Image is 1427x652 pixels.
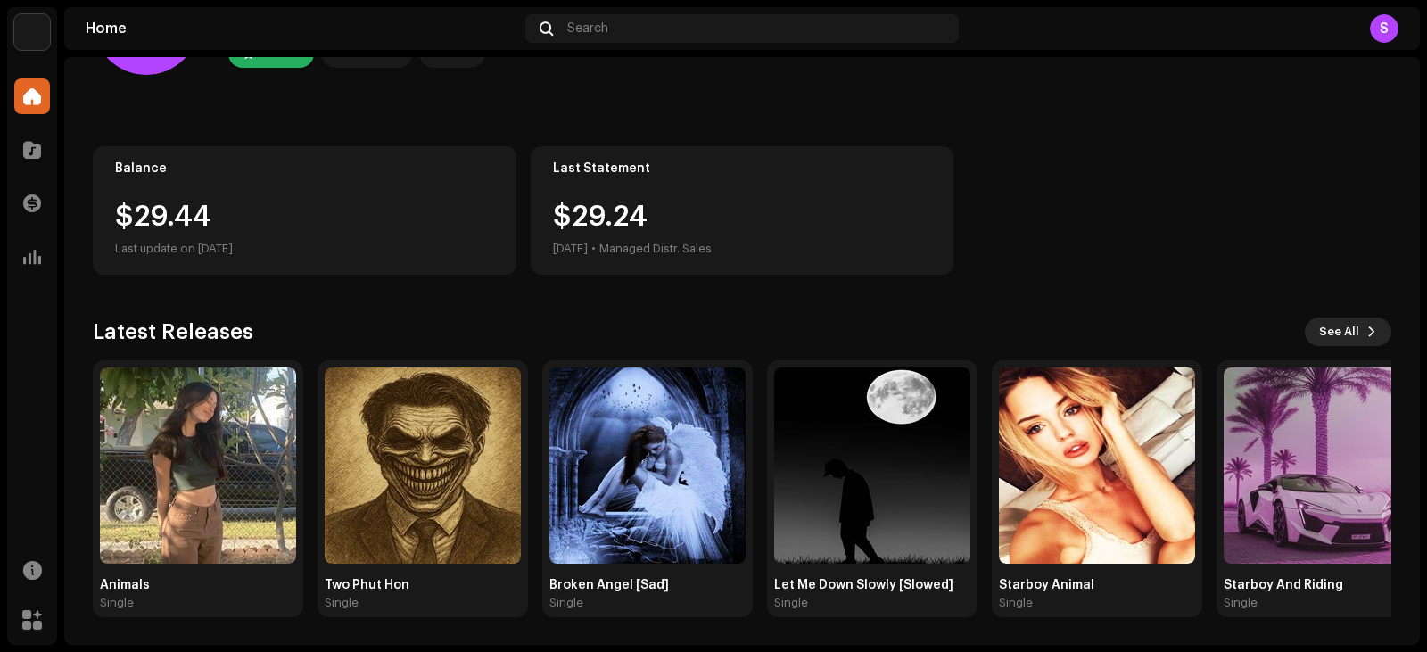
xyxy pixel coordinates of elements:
span: Search [567,21,608,36]
div: S [1370,14,1398,43]
re-o-card-value: Balance [93,146,516,275]
div: [DATE] [553,238,588,260]
span: See All [1319,314,1359,350]
img: d15ebb72-6fa6-48f7-af33-6128c6819868 [325,367,521,564]
div: Single [774,596,808,610]
div: Let Me Down Slowly [Slowed] [774,578,970,592]
img: 4dd9d475-3ef2-4906-bf8e-5ce8b8b9b445 [999,367,1195,564]
button: See All [1305,318,1391,346]
h3: Latest Releases [93,318,253,346]
div: Single [100,596,134,610]
div: Single [999,596,1033,610]
div: Animals [100,578,296,592]
div: Single [549,596,583,610]
div: Managed Distr. Sales [599,238,712,260]
img: e55b0a40-f079-4bdf-b715-a1f34c409f9e [774,367,970,564]
div: Single [1224,596,1258,610]
div: Starboy And Riding [1224,578,1420,592]
img: a6437e74-8c8e-4f74-a1ce-131745af0155 [14,14,50,50]
div: Single [325,596,359,610]
div: Last update on [DATE] [115,238,494,260]
div: Last Statement [553,161,932,176]
re-o-card-value: Last Statement [531,146,954,275]
div: Home [86,21,518,36]
div: Two Phut Hon [325,578,521,592]
div: Balance [115,161,494,176]
div: Starboy Animal [999,578,1195,592]
img: d2631014-eca7-49ee-8941-992e18483454 [549,367,746,564]
div: • [591,238,596,260]
img: c3d9219f-1139-4fc9-98e0-a5f390957683 [100,367,296,564]
img: 1049c79e-af11-4ebf-80cf-8581001fee55 [1224,367,1420,564]
div: Broken Angel [Sad] [549,578,746,592]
